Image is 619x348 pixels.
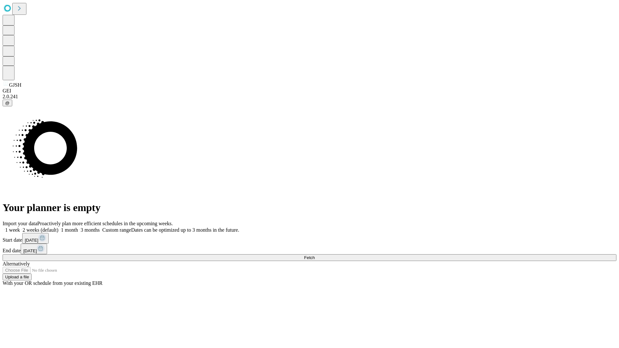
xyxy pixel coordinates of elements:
button: @ [3,100,12,106]
button: Fetch [3,254,616,261]
span: [DATE] [25,238,38,243]
div: Start date [3,233,616,244]
span: Custom range [102,227,131,233]
span: 2 weeks (default) [23,227,58,233]
span: Fetch [304,255,315,260]
div: 2.0.241 [3,94,616,100]
span: @ [5,101,10,105]
button: [DATE] [22,233,49,244]
span: 3 months [81,227,100,233]
span: 1 week [5,227,20,233]
div: GEI [3,88,616,94]
span: Dates can be optimized up to 3 months in the future. [131,227,239,233]
button: [DATE] [21,244,47,254]
button: Upload a file [3,274,32,280]
span: Import your data [3,221,37,226]
span: 1 month [61,227,78,233]
span: Alternatively [3,261,30,266]
div: End date [3,244,616,254]
span: Proactively plan more efficient schedules in the upcoming weeks. [37,221,173,226]
span: GJSH [9,82,21,88]
span: With your OR schedule from your existing EHR [3,280,103,286]
h1: Your planner is empty [3,202,616,214]
span: [DATE] [23,248,37,253]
